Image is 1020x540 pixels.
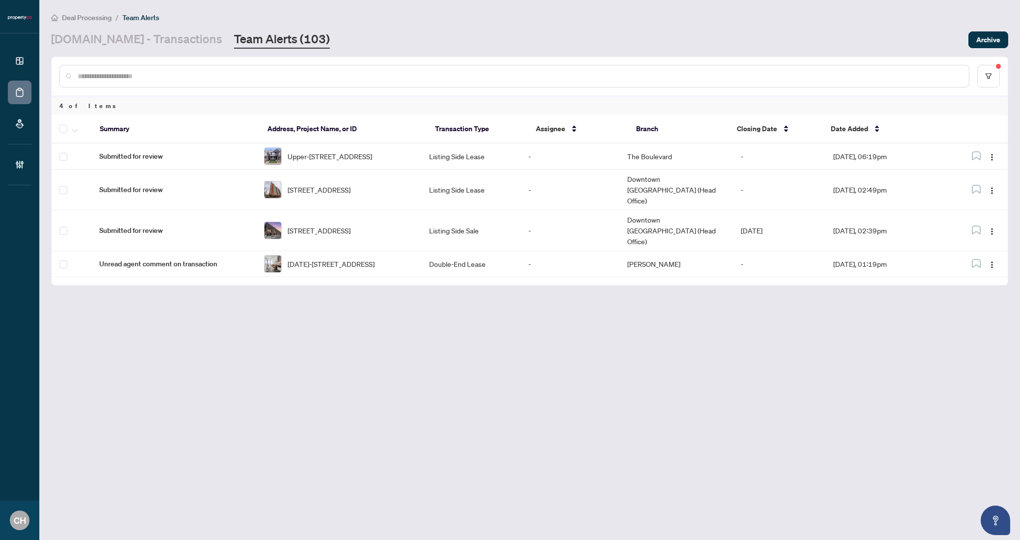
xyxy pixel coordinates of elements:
td: Listing Side Lease [421,170,520,210]
span: home [51,14,58,21]
td: [DATE], 06:19pm [825,143,944,170]
span: Deal Processing [62,13,112,22]
td: - [521,143,619,170]
td: [DATE], 02:39pm [825,210,944,251]
td: - [733,170,825,210]
th: Branch [628,115,729,143]
td: - [521,210,619,251]
span: Upper-[STREET_ADDRESS] [288,151,372,162]
span: Assignee [536,123,565,134]
img: thumbnail-img [264,181,281,198]
span: Archive [976,32,1000,48]
td: Downtown [GEOGRAPHIC_DATA] (Head Office) [619,210,733,251]
td: Double-End Lease [421,251,520,277]
span: Closing Date [737,123,777,134]
td: [PERSON_NAME] [619,251,733,277]
span: Team Alerts [122,13,159,22]
button: Logo [984,223,1000,238]
th: Assignee [528,115,629,143]
button: Archive [968,31,1008,48]
button: Logo [984,182,1000,198]
a: Team Alerts (103) [234,31,330,49]
td: - [733,143,825,170]
li: / [116,12,118,23]
button: filter [977,65,1000,87]
img: thumbnail-img [264,148,281,165]
span: CH [14,513,26,527]
td: Downtown [GEOGRAPHIC_DATA] (Head Office) [619,170,733,210]
span: Submitted for review [99,151,249,162]
button: Open asap [981,506,1010,535]
span: Date Added [831,123,868,134]
th: Summary [92,115,260,143]
th: Date Added [823,115,944,143]
td: [DATE] [733,210,825,251]
td: [DATE], 01:19pm [825,251,944,277]
td: - [521,251,619,277]
img: Logo [988,153,996,161]
img: Logo [988,187,996,195]
td: Listing Side Sale [421,210,520,251]
span: Submitted for review [99,225,249,236]
span: [STREET_ADDRESS] [288,184,350,195]
img: Logo [988,227,996,235]
span: [STREET_ADDRESS] [288,225,350,236]
img: Logo [988,261,996,269]
th: Closing Date [729,115,823,143]
td: - [733,251,825,277]
span: Submitted for review [99,184,249,195]
img: logo [8,15,31,21]
button: Logo [984,256,1000,272]
th: Transaction Type [427,115,528,143]
img: thumbnail-img [264,256,281,272]
span: filter [985,73,992,80]
div: 4 of Items [52,96,1008,115]
td: [DATE], 02:49pm [825,170,944,210]
img: thumbnail-img [264,222,281,239]
span: Unread agent comment on transaction [99,258,249,269]
td: The Boulevard [619,143,733,170]
a: [DOMAIN_NAME] - Transactions [51,31,222,49]
button: Logo [984,148,1000,164]
td: - [521,170,619,210]
th: Address, Project Name, or ID [260,115,427,143]
span: [DATE]-[STREET_ADDRESS] [288,258,375,269]
td: Listing Side Lease [421,143,520,170]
